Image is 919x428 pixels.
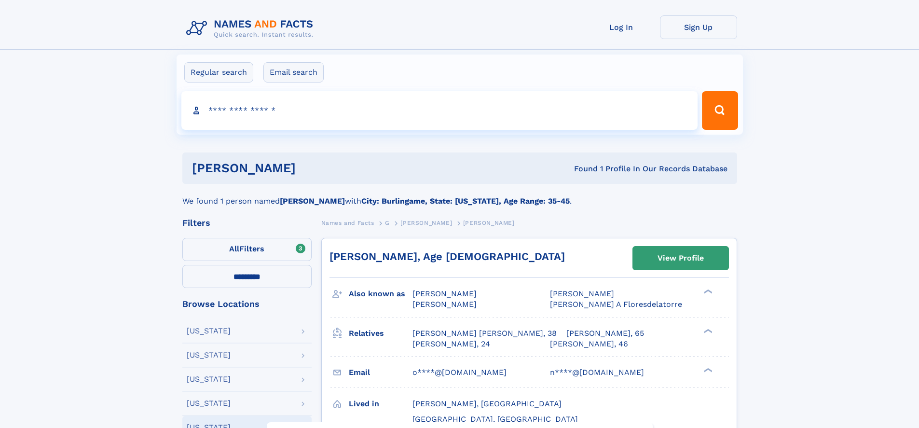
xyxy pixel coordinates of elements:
[187,400,231,407] div: [US_STATE]
[701,367,713,373] div: ❯
[412,328,557,339] a: [PERSON_NAME] [PERSON_NAME], 38
[182,15,321,41] img: Logo Names and Facts
[182,238,312,261] label: Filters
[412,399,562,408] span: [PERSON_NAME], [GEOGRAPHIC_DATA]
[263,62,324,83] label: Email search
[550,339,628,349] a: [PERSON_NAME], 46
[412,414,578,424] span: [GEOGRAPHIC_DATA], [GEOGRAPHIC_DATA]
[412,289,477,298] span: [PERSON_NAME]
[187,327,231,335] div: [US_STATE]
[182,184,737,207] div: We found 1 person named with .
[633,247,728,270] a: View Profile
[660,15,737,39] a: Sign Up
[181,91,698,130] input: search input
[361,196,570,206] b: City: Burlingame, State: [US_STATE], Age Range: 35-45
[400,220,452,226] span: [PERSON_NAME]
[349,396,412,412] h3: Lived in
[187,375,231,383] div: [US_STATE]
[702,91,738,130] button: Search Button
[187,351,231,359] div: [US_STATE]
[435,164,727,174] div: Found 1 Profile In Our Records Database
[412,339,490,349] a: [PERSON_NAME], 24
[658,247,704,269] div: View Profile
[385,220,390,226] span: G
[701,289,713,295] div: ❯
[583,15,660,39] a: Log In
[280,196,345,206] b: [PERSON_NAME]
[182,300,312,308] div: Browse Locations
[349,286,412,302] h3: Also known as
[349,325,412,342] h3: Relatives
[329,250,565,262] a: [PERSON_NAME], Age [DEMOGRAPHIC_DATA]
[412,300,477,309] span: [PERSON_NAME]
[550,289,614,298] span: [PERSON_NAME]
[400,217,452,229] a: [PERSON_NAME]
[229,244,239,253] span: All
[385,217,390,229] a: G
[184,62,253,83] label: Regular search
[349,364,412,381] h3: Email
[463,220,515,226] span: [PERSON_NAME]
[321,217,374,229] a: Names and Facts
[566,328,644,339] a: [PERSON_NAME], 65
[550,300,682,309] span: [PERSON_NAME] A Floresdelatorre
[192,162,435,174] h1: [PERSON_NAME]
[182,219,312,227] div: Filters
[701,328,713,334] div: ❯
